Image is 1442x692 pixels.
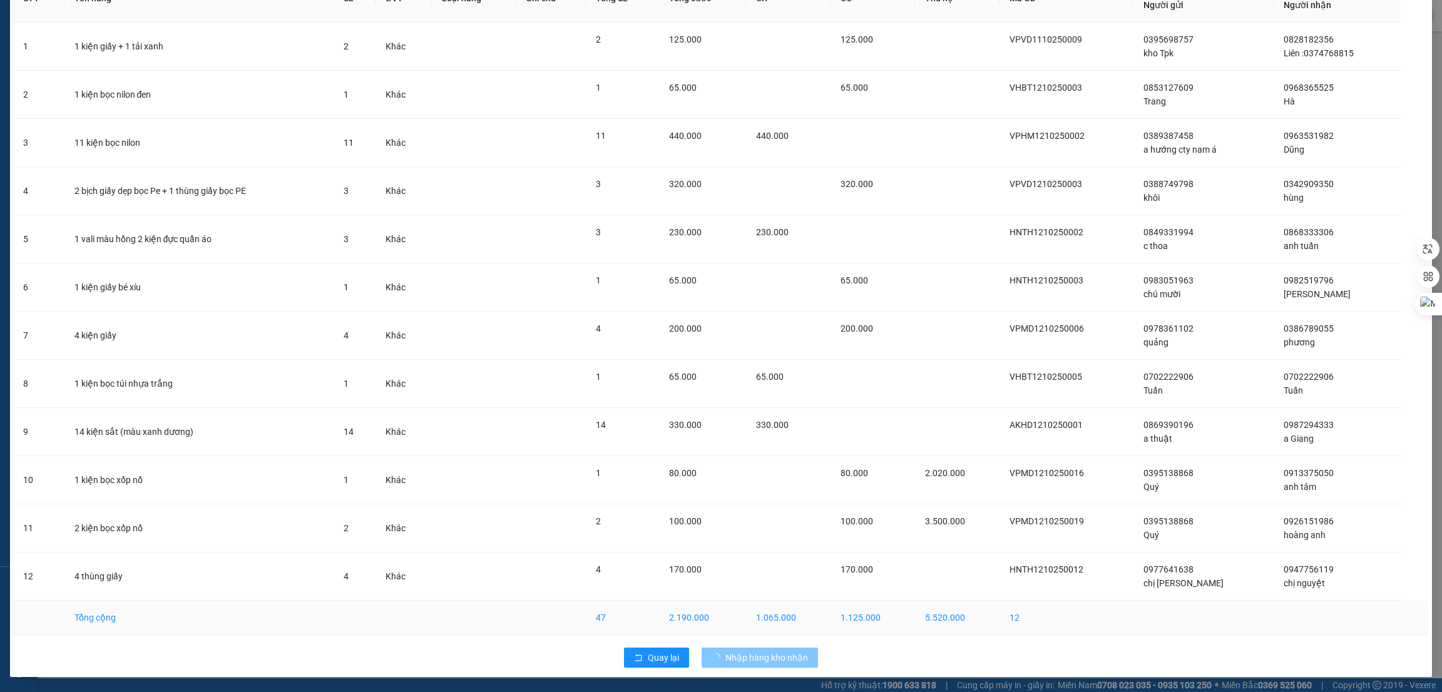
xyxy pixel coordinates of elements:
[841,179,873,189] span: 320.000
[596,516,601,526] span: 2
[586,601,659,635] td: 47
[756,420,789,430] span: 330.000
[1010,227,1083,237] span: HNTH1210250002
[702,648,818,668] button: Nhập hàng kho nhận
[596,34,601,44] span: 2
[13,119,64,167] td: 3
[64,601,334,635] td: Tổng cộng
[64,215,334,263] td: 1 vali màu hồng 2 kiện đực quần áo
[376,456,432,504] td: Khác
[1143,420,1194,430] span: 0869390196
[669,227,702,237] span: 230.000
[64,456,334,504] td: 1 kiện bọc xốp nổ
[841,323,873,333] span: 200.000
[376,71,432,119] td: Khác
[13,71,64,119] td: 2
[376,504,432,552] td: Khác
[1010,468,1084,478] span: VPMD1210250016
[725,651,808,664] span: Nhập hàng kho nhận
[1143,83,1194,93] span: 0853127609
[1284,179,1334,189] span: 0342909350
[1143,193,1160,203] span: khôi
[64,360,334,408] td: 1 kiện bọc túi nhựa trắng
[13,504,64,552] td: 11
[1143,482,1159,492] span: Quý
[669,83,697,93] span: 65.000
[1284,275,1334,285] span: 0982519796
[1284,337,1315,347] span: phương
[634,653,643,663] span: rollback
[756,227,789,237] span: 230.000
[344,282,349,292] span: 1
[344,41,349,51] span: 2
[1143,275,1194,285] span: 0983051963
[1143,564,1194,574] span: 0977641638
[1284,83,1334,93] span: 0968365525
[841,83,868,93] span: 65.000
[1284,145,1304,155] span: Dũng
[13,263,64,312] td: 6
[1284,482,1316,492] span: anh tâm
[1010,372,1082,382] span: VHBT1210250005
[376,360,432,408] td: Khác
[1284,468,1334,478] span: 0913375050
[344,475,349,485] span: 1
[841,34,873,44] span: 125.000
[756,372,784,382] span: 65.000
[1143,372,1194,382] span: 0702222906
[344,571,349,581] span: 4
[596,372,601,382] span: 1
[1143,96,1166,106] span: Trang
[344,379,349,389] span: 1
[13,456,64,504] td: 10
[596,275,601,285] span: 1
[376,119,432,167] td: Khác
[1284,434,1314,444] span: a Giang
[1284,193,1304,203] span: hùng
[64,504,334,552] td: 2 kiện bọc xốp nổ
[1143,34,1194,44] span: 0395698757
[1143,289,1180,299] span: chú mười
[1284,372,1334,382] span: 0702222906
[1010,420,1083,430] span: AKHD1210250001
[1010,34,1082,44] span: VPVD1110250009
[344,523,349,533] span: 2
[669,372,697,382] span: 65.000
[1143,385,1163,395] span: Tuấn
[831,601,915,635] td: 1.125.000
[1010,323,1084,333] span: VPMD1210250006
[1143,468,1194,478] span: 0395138868
[1284,323,1334,333] span: 0386789055
[669,34,702,44] span: 125.000
[756,131,789,141] span: 440.000
[596,179,601,189] span: 3
[344,427,354,437] span: 14
[925,516,965,526] span: 3.500.000
[1284,48,1354,58] span: Liên :0374768815
[596,420,606,430] span: 14
[648,651,679,664] span: Quay lại
[925,468,965,478] span: 2.020.000
[1143,179,1194,189] span: 0388749798
[596,564,601,574] span: 4
[746,601,831,635] td: 1.065.000
[344,186,349,196] span: 3
[376,167,432,215] td: Khác
[669,275,697,285] span: 65.000
[596,323,601,333] span: 4
[376,263,432,312] td: Khác
[1143,145,1217,155] span: a hướng cty nam á
[1143,241,1168,251] span: c thoa
[1284,578,1325,588] span: chị nguyệt
[1284,564,1334,574] span: 0947756119
[13,312,64,360] td: 7
[669,420,702,430] span: 330.000
[1143,323,1194,333] span: 0978361102
[1284,227,1334,237] span: 0868333306
[1284,516,1334,526] span: 0926151986
[13,408,64,456] td: 9
[1010,179,1082,189] span: VPVD1210250003
[64,167,334,215] td: 2 bịch giấy dẹp bọc Pe + 1 thùng giấy bọc PE
[1143,578,1224,588] span: chị [PERSON_NAME]
[596,468,601,478] span: 1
